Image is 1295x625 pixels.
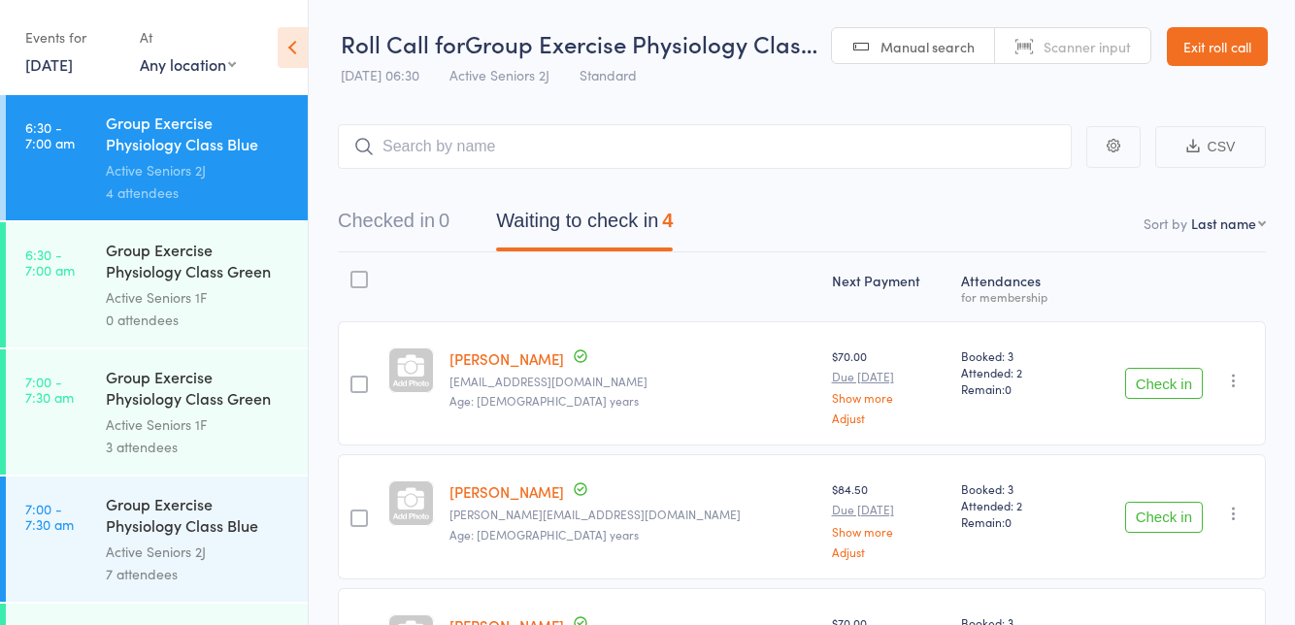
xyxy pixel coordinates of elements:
span: Scanner input [1044,37,1131,56]
span: Remain: [961,513,1073,530]
div: Last name [1191,214,1256,233]
span: 0 [1005,513,1012,530]
a: 6:30 -7:00 amGroup Exercise Physiology Class Blue RoomActive Seniors 2J4 attendees [6,95,308,220]
div: for membership [961,290,1073,303]
div: 3 attendees [106,436,291,458]
small: Due [DATE] [832,503,946,516]
div: Group Exercise Physiology Class Green Room [106,366,291,413]
div: Group Exercise Physiology Class Blue Room [106,112,291,159]
div: $84.50 [832,480,946,557]
div: 4 attendees [106,181,291,204]
div: Atten­dances [953,261,1080,312]
div: Group Exercise Physiology Class Blue Room [106,493,291,541]
a: [PERSON_NAME] [449,348,564,369]
div: $70.00 [832,347,946,424]
span: Booked: 3 [961,347,1073,364]
div: At [140,21,236,53]
div: Any location [140,53,236,75]
div: Active Seniors 1F [106,413,291,436]
a: Adjust [832,545,946,558]
button: Check in [1125,502,1203,533]
small: Due [DATE] [832,370,946,383]
input: Search by name [338,124,1072,169]
span: Attended: 2 [961,497,1073,513]
button: Waiting to check in4 [496,200,673,251]
span: Attended: 2 [961,364,1073,380]
div: 4 [662,210,673,231]
a: 7:00 -7:30 amGroup Exercise Physiology Class Blue RoomActive Seniors 2J7 attendees [6,477,308,602]
span: [DATE] 06:30 [341,65,419,84]
a: 7:00 -7:30 amGroup Exercise Physiology Class Green RoomActive Seniors 1F3 attendees [6,349,308,475]
span: Age: [DEMOGRAPHIC_DATA] years [449,392,639,409]
span: Remain: [961,380,1073,397]
div: Active Seniors 2J [106,541,291,563]
button: Checked in0 [338,200,449,251]
a: Show more [832,525,946,538]
div: Active Seniors 1F [106,286,291,309]
div: 7 attendees [106,563,291,585]
a: 6:30 -7:00 amGroup Exercise Physiology Class Green RoomActive Seniors 1F0 attendees [6,222,308,347]
span: Active Seniors 2J [449,65,549,84]
time: 6:30 - 7:00 am [25,119,75,150]
a: Adjust [832,411,946,424]
div: Next Payment [824,261,953,312]
small: proofreaders@optushome.com.au [449,375,816,388]
span: Standard [580,65,637,84]
a: Exit roll call [1167,27,1268,66]
span: Age: [DEMOGRAPHIC_DATA] years [449,526,639,543]
a: [DATE] [25,53,73,75]
label: Sort by [1144,214,1187,233]
small: lisakay@live.com.au [449,508,816,521]
time: 7:00 - 7:30 am [25,501,74,532]
span: Booked: 3 [961,480,1073,497]
div: 0 attendees [106,309,291,331]
time: 6:30 - 7:00 am [25,247,75,278]
span: Manual search [880,37,975,56]
span: 0 [1005,380,1012,397]
button: CSV [1155,126,1266,168]
div: Group Exercise Physiology Class Green Room [106,239,291,286]
div: Active Seniors 2J [106,159,291,181]
a: Show more [832,391,946,404]
span: Roll Call for [341,27,465,59]
div: Events for [25,21,120,53]
button: Check in [1125,368,1203,399]
time: 7:00 - 7:30 am [25,374,74,405]
div: 0 [439,210,449,231]
a: [PERSON_NAME] [449,481,564,502]
span: Group Exercise Physiology Clas… [465,27,817,59]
